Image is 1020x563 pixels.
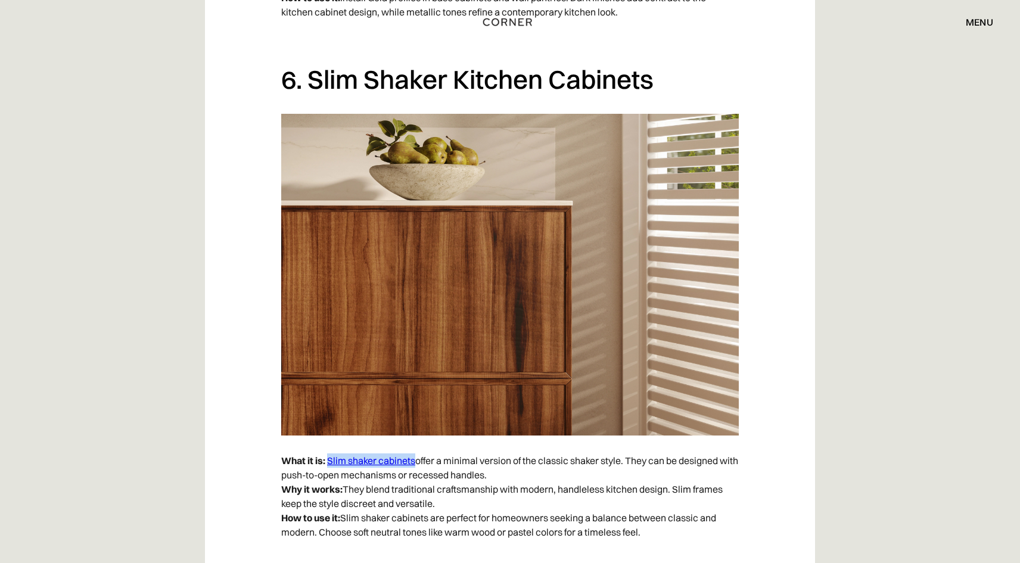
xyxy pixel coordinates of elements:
[281,455,325,466] strong: What it is:
[966,17,993,27] div: menu
[954,12,993,32] div: menu
[281,114,739,436] img: American walnut slim Shaker kitchen cabinets with a bowl of pears on the countertop.
[281,63,739,96] h2: 6. Slim Shaker Kitchen Cabinets
[468,14,552,30] a: home
[281,512,340,524] strong: How to use it:
[281,483,343,495] strong: Why it works:
[281,447,739,545] p: offer a minimal version of the classic shaker style. They can be designed with push-to-open mecha...
[327,455,415,466] a: Slim shaker cabinets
